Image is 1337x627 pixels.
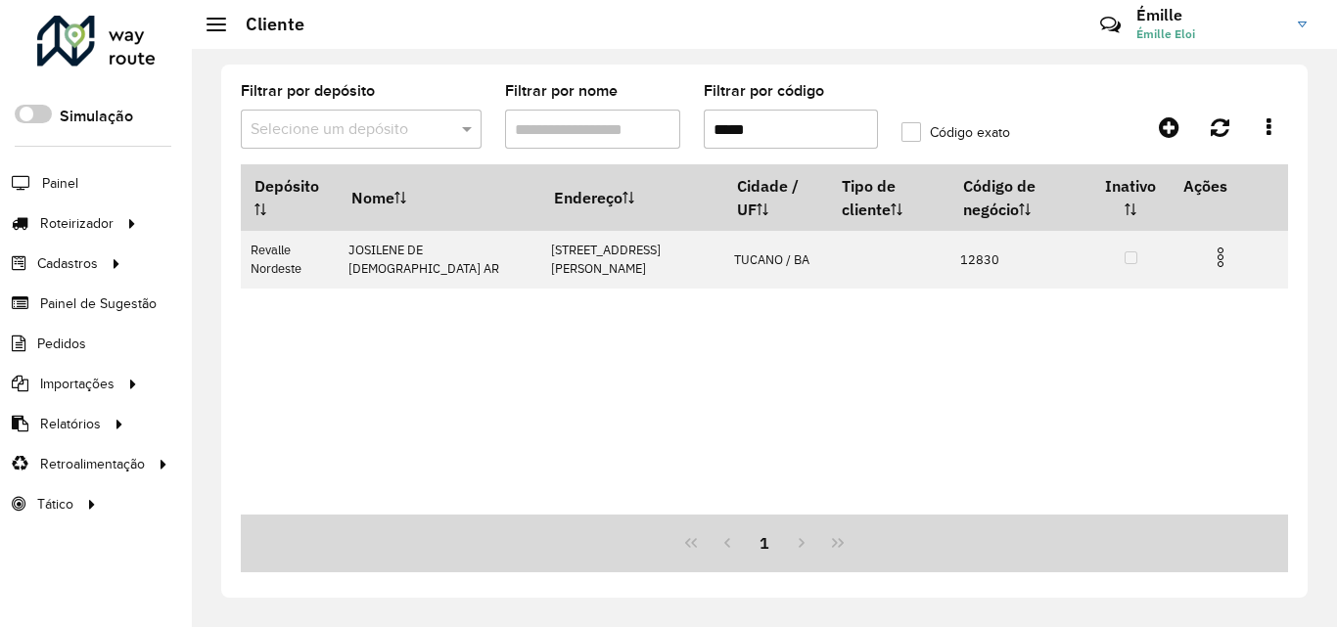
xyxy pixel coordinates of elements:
th: Inativo [1091,165,1170,231]
button: 1 [746,524,783,561]
th: Tipo de cliente [829,165,950,231]
label: Filtrar por depósito [241,79,375,103]
label: Filtrar por código [704,79,824,103]
th: Depósito [241,165,338,231]
a: Contato Rápido [1089,4,1131,46]
td: JOSILENE DE [DEMOGRAPHIC_DATA] AR [338,231,540,289]
label: Filtrar por nome [505,79,618,103]
span: Painel [42,173,78,194]
span: Pedidos [37,334,86,354]
span: Roteirizador [40,213,114,234]
td: [STREET_ADDRESS][PERSON_NAME] [540,231,724,289]
span: Émille Eloi [1136,25,1283,43]
h2: Cliente [226,14,304,35]
th: Nome [338,165,540,231]
span: Relatórios [40,414,101,434]
span: Cadastros [37,253,98,274]
label: Código exato [901,122,1010,143]
span: Retroalimentação [40,454,145,474]
td: 12830 [950,231,1091,289]
th: Ações [1170,165,1287,206]
span: Importações [40,374,115,394]
h3: Émille [1136,6,1283,24]
td: Revalle Nordeste [241,231,338,289]
label: Simulação [60,105,133,128]
th: Código de negócio [950,165,1091,231]
td: TUCANO / BA [724,231,829,289]
th: Cidade / UF [724,165,829,231]
span: Painel de Sugestão [40,293,157,314]
th: Endereço [540,165,724,231]
span: Tático [37,494,73,515]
